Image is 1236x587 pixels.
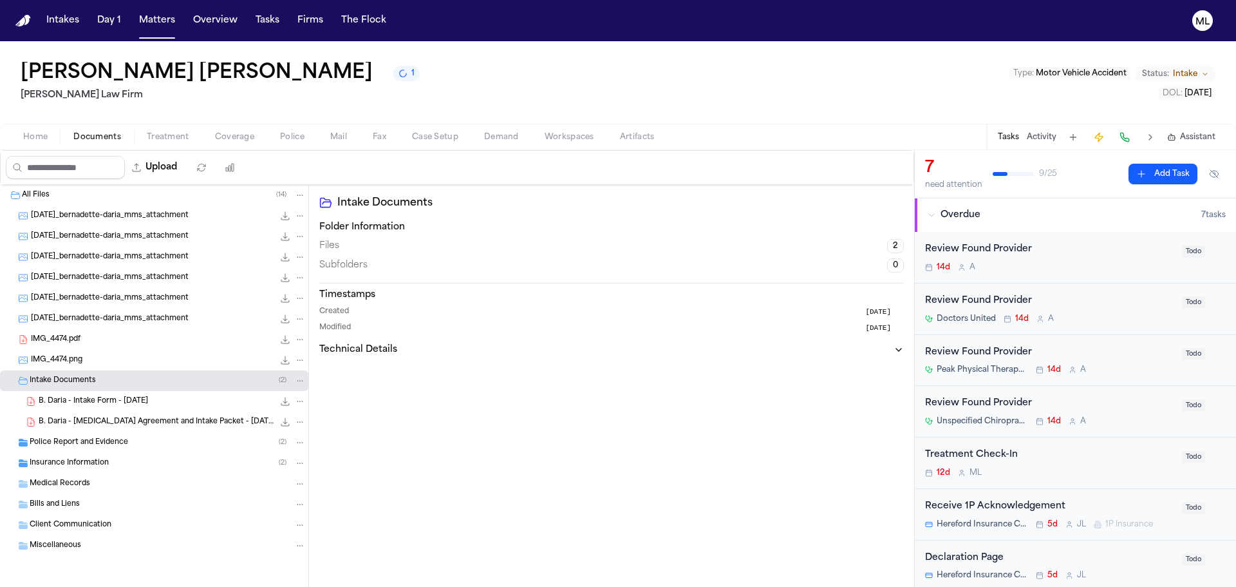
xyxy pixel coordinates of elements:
span: A [1080,416,1086,427]
span: J L [1077,570,1086,581]
span: Medical Records [30,479,90,490]
h3: Folder Information [319,221,904,234]
span: ( 2 ) [279,377,286,384]
span: [DATE]_bernadette-daria_mms_attachment [31,273,189,284]
span: 2 [887,239,904,253]
span: Police Report and Evidence [30,438,128,448]
button: Download 2025-08-18_bernadette-daria_mms_attachment [279,251,292,264]
div: Receive 1P Acknowledgement [925,499,1174,514]
span: Overdue [941,209,980,222]
span: ( 2 ) [279,459,286,467]
span: 7 task s [1201,210,1226,220]
span: Bills and Liens [30,499,80,510]
button: Tasks [250,9,285,32]
h2: [PERSON_NAME] Law Firm [21,88,420,103]
span: 5d [1047,570,1058,581]
button: Download IMG_4474.pdf [279,333,292,346]
span: [DATE]_bernadette-daria_mms_attachment [31,211,189,222]
span: Files [319,240,339,253]
a: Home [15,15,31,27]
span: 0 [887,258,904,273]
button: Matters [134,9,180,32]
span: 12d [937,468,950,478]
div: Review Found Provider [925,345,1174,360]
span: Miscellaneous [30,541,81,552]
button: Add Task [1064,128,1082,146]
div: Open task: Review Found Provider [915,386,1236,438]
span: 1 [411,68,415,79]
div: Open task: Receive 1P Acknowledgement [915,489,1236,541]
span: Todo [1182,245,1205,258]
span: Unspecified Chiropractor [937,416,1028,427]
span: B. Daria - [MEDICAL_DATA] Agreement and Intake Packet - [DATE] [39,417,274,428]
span: DOL : [1163,90,1183,97]
div: Review Found Provider [925,396,1174,411]
button: Download 2025-08-18_bernadette-daria_mms_attachment [279,292,292,305]
span: J L [1077,519,1086,530]
button: 1 active task [393,66,420,81]
span: Hereford Insurance Company [937,519,1028,530]
span: IMG_4474.pdf [31,334,80,345]
div: Declaration Page [925,551,1174,566]
span: [DATE] [865,307,891,318]
button: Edit matter name [21,62,373,85]
span: [DATE] [1184,90,1212,97]
span: [DATE]_bernadette-daria_mms_attachment [31,231,189,242]
span: 14d [937,262,950,273]
span: Insurance Information [30,458,109,469]
button: Download 2025-08-14_bernadette-daria_mms_attachment [279,230,292,243]
span: Doctors United [937,314,996,324]
span: Artifacts [620,132,655,142]
span: Treatment [147,132,189,142]
span: Workspaces [545,132,594,142]
span: Assistant [1180,132,1215,142]
button: Intakes [41,9,84,32]
span: Intake Documents [30,376,96,387]
span: [DATE]_bernadette-daria_mms_attachment [31,293,189,304]
button: Make a Call [1116,128,1134,146]
span: Modified [319,323,351,334]
span: 9 / 25 [1039,169,1057,179]
div: Open task: Review Found Provider [915,232,1236,284]
div: Review Found Provider [925,242,1174,257]
span: Todo [1182,451,1205,463]
span: [DATE]_bernadette-daria_mms_attachment [31,314,189,325]
button: The Flock [336,9,391,32]
button: Firms [292,9,328,32]
button: Overdue7tasks [915,198,1236,232]
span: Todo [1182,348,1205,360]
h2: Intake Documents [337,195,904,211]
span: Documents [73,132,121,142]
span: 5d [1047,519,1058,530]
span: Created [319,307,349,318]
div: need attention [925,180,982,190]
span: 14d [1047,416,1061,427]
button: Assistant [1167,132,1215,142]
button: [DATE] [865,323,904,334]
button: Technical Details [319,343,904,356]
div: Open task: Treatment Check-In [915,438,1236,489]
button: Create Immediate Task [1090,128,1108,146]
span: Motor Vehicle Accident [1036,70,1127,77]
div: Review Found Provider [925,294,1174,309]
span: Peak Physical Therapy (Mountain View) [937,365,1028,375]
button: Hide completed tasks (⌘⇧H) [1203,164,1226,184]
div: Treatment Check-In [925,448,1174,463]
button: Tasks [998,132,1019,142]
button: Download B. Daria - Intake Form - 8.9.25 [279,395,292,408]
span: B. Daria - Intake Form - [DATE] [39,396,148,407]
input: Search files [6,156,125,179]
div: Open task: Review Found Provider [915,284,1236,335]
img: Finch Logo [15,15,31,27]
span: M L [969,468,982,478]
span: Todo [1182,399,1205,412]
div: 7 [925,158,982,178]
h3: Technical Details [319,343,397,356]
span: Mail [330,132,347,142]
button: Overview [188,9,243,32]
